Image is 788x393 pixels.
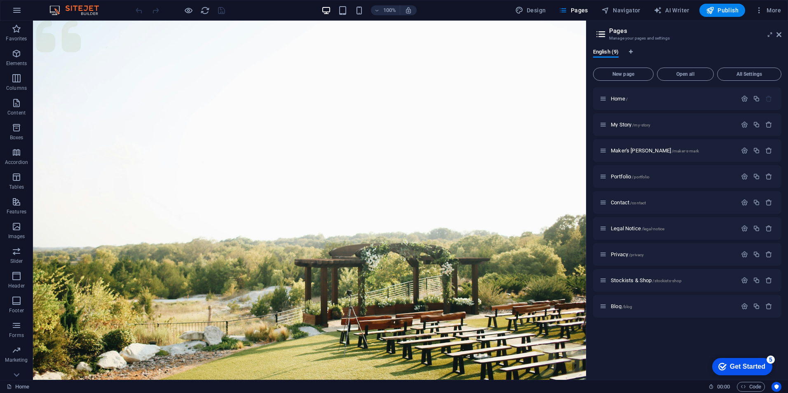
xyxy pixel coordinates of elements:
button: Open all [657,68,714,81]
div: Settings [741,225,748,232]
p: Content [7,110,26,116]
span: /legal-notice [642,227,665,231]
p: Header [8,283,25,289]
span: All Settings [721,72,778,77]
div: Settings [741,251,748,258]
span: /my-story [632,123,650,127]
img: Editor Logo [47,5,109,15]
span: Click to open page [611,303,632,309]
button: Pages [556,4,591,17]
span: Click to open page [611,173,650,180]
span: Click to open page [611,122,650,128]
div: Blog/blog [608,304,737,309]
p: Forms [9,332,24,339]
span: Pages [559,6,588,14]
span: AI Writer [654,6,689,14]
button: Usercentrics [772,382,781,392]
p: Accordion [5,159,28,166]
div: Get Started 5 items remaining, 0% complete [7,4,67,21]
p: Images [8,233,25,240]
span: More [755,6,781,14]
div: Duplicate [753,95,760,102]
span: New page [597,72,650,77]
div: Maker's [PERSON_NAME]/maker-s-mark [608,148,737,153]
button: All Settings [717,68,781,81]
div: My Story/my-story [608,122,737,127]
h6: 100% [383,5,396,15]
div: Remove [765,173,772,180]
div: Remove [765,277,772,284]
span: Click to open page [611,147,699,154]
span: Click to open page [611,277,682,283]
span: Publish [706,6,739,14]
div: Language Tabs [593,49,781,64]
p: Marketing [5,357,28,363]
span: Click to open page [611,96,628,102]
i: On resize automatically adjust zoom level to fit chosen device. [405,7,412,14]
a: Click to cancel selection. Double-click to open Pages [7,382,29,392]
span: / [626,97,628,101]
div: Stockists & Shop/stockists-shop [608,278,737,283]
span: /privacy [629,253,644,257]
div: Duplicate [753,173,760,180]
div: Settings [741,95,748,102]
span: : [723,384,724,390]
div: Duplicate [753,199,760,206]
span: English (9) [593,47,619,58]
p: Footer [9,307,24,314]
button: Publish [699,4,745,17]
h3: Manage your pages and settings [609,35,765,42]
span: Open all [661,72,710,77]
button: 100% [371,5,400,15]
span: Navigator [601,6,640,14]
div: Settings [741,121,748,128]
button: Navigator [598,4,644,17]
span: /portfolio [632,175,649,179]
i: Reload page [200,6,210,15]
div: Settings [741,303,748,310]
span: Click to open page [611,251,644,257]
p: Boxes [10,134,23,141]
div: Home/ [608,96,737,101]
div: Duplicate [753,303,760,310]
div: Duplicate [753,225,760,232]
div: Duplicate [753,121,760,128]
button: Code [737,382,765,392]
div: The startpage cannot be deleted [765,95,772,102]
div: Remove [765,251,772,258]
div: Remove [765,225,772,232]
div: Settings [741,147,748,154]
p: Features [7,208,26,215]
span: 00 00 [717,382,730,392]
button: More [752,4,784,17]
span: /blog [622,304,633,309]
div: Get Started [24,9,60,16]
span: Code [741,382,761,392]
div: Settings [741,277,748,284]
div: Remove [765,121,772,128]
button: New page [593,68,654,81]
div: 5 [61,2,69,10]
div: Contact/contact [608,200,737,205]
button: reload [200,5,210,15]
div: Portfolio/portfolio [608,174,737,179]
span: Design [515,6,546,14]
div: Duplicate [753,251,760,258]
p: Favorites [6,35,27,42]
div: Duplicate [753,277,760,284]
h6: Session time [708,382,730,392]
span: /contact [630,201,646,205]
p: Elements [6,60,27,67]
p: Tables [9,184,24,190]
div: Remove [765,303,772,310]
div: Settings [741,199,748,206]
p: Slider [10,258,23,264]
span: /maker-s-mark [672,149,699,153]
div: Privacy/privacy [608,252,737,257]
span: /stockists-shop [652,278,682,283]
button: Click here to leave preview mode and continue editing [183,5,193,15]
button: Design [512,4,549,17]
div: Duplicate [753,147,760,154]
p: Columns [6,85,27,91]
button: AI Writer [650,4,693,17]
